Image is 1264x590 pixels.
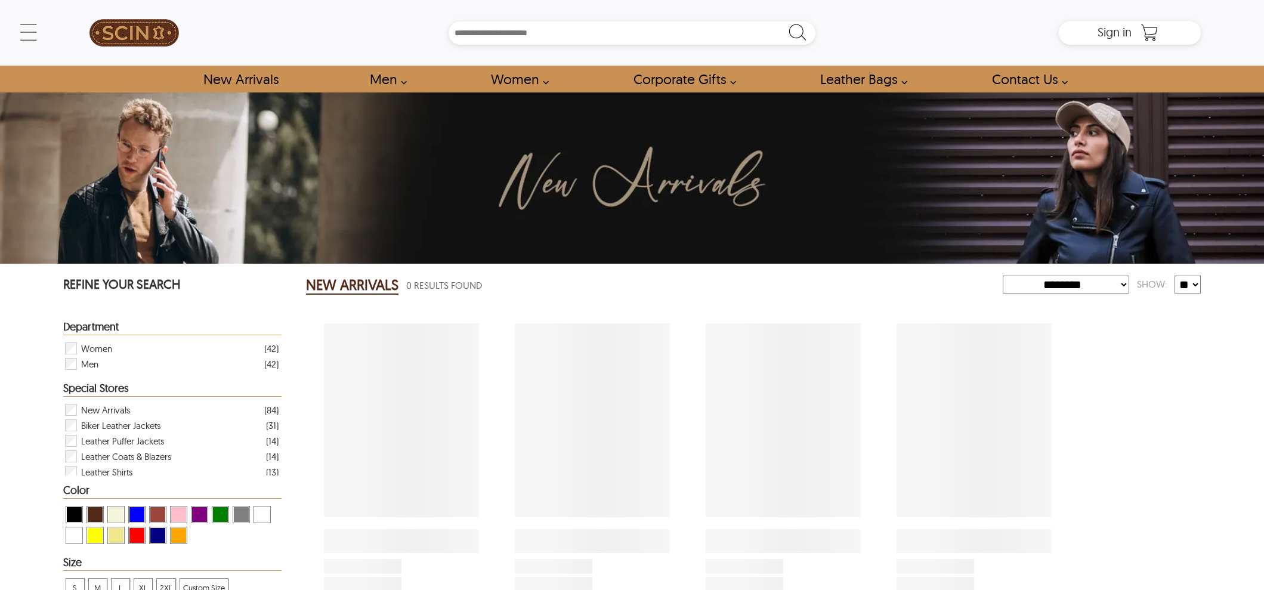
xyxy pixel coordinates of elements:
[86,527,104,544] div: View Yellow New Arrivals
[63,6,205,60] a: SCIN
[64,464,279,480] div: Filter Leather Shirts New Arrivals
[66,527,83,544] div: View One Color New Arrivals
[63,276,282,295] p: REFINE YOUR SEARCH
[264,403,279,418] div: ( 84 )
[264,341,279,356] div: ( 42 )
[1098,24,1132,39] span: Sign in
[170,506,187,523] div: View Pink New Arrivals
[1138,24,1161,42] a: Shopping Cart
[86,506,104,523] div: View Brown ( Brand Color ) New Arrivals
[266,418,279,433] div: ( 31 )
[81,341,112,356] span: Women
[212,506,229,523] div: View Green New Arrivals
[128,506,146,523] div: View Blue New Arrivals
[306,276,398,295] h2: NEW ARRIVALS
[63,484,282,499] div: Heading Filter New Arrivals by Color
[477,66,555,92] a: Shop Women Leather Jackets
[63,382,282,397] div: Heading Filter New Arrivals by Special Stores
[266,465,279,480] div: ( 13 )
[81,356,98,372] span: Men
[81,418,160,433] span: Biker Leather Jackets
[266,449,279,464] div: ( 14 )
[64,356,279,372] div: Filter Men New Arrivals
[306,273,1003,297] div: New Arrivals 0 Results Found
[89,6,179,60] img: SCIN
[149,506,166,523] div: View Cognac New Arrivals
[170,527,187,544] div: View Orange New Arrivals
[806,66,914,92] a: Shop Leather Bags
[63,557,282,571] div: Heading Filter New Arrivals by Size
[149,527,166,544] div: View Navy New Arrivals
[190,66,292,92] a: Shop New Arrivals
[66,506,83,523] div: View Black New Arrivals
[128,527,146,544] div: View Red New Arrivals
[81,464,132,480] span: Leather Shirts
[266,434,279,449] div: ( 14 )
[254,506,271,523] div: View White New Arrivals
[356,66,413,92] a: shop men's leather jackets
[233,506,250,523] div: View Grey New Arrivals
[64,418,279,433] div: Filter Biker Leather Jackets New Arrivals
[81,433,164,449] span: Leather Puffer Jackets
[81,449,171,464] span: Leather Coats & Blazers
[64,341,279,356] div: Filter Women New Arrivals
[978,66,1074,92] a: contact-us
[64,402,279,418] div: Filter New Arrivals New Arrivals
[264,357,279,372] div: ( 42 )
[64,449,279,464] div: Filter Leather Coats & Blazers New Arrivals
[81,402,130,418] span: New Arrivals
[1098,29,1132,38] a: Sign in
[64,433,279,449] div: Filter Leather Puffer Jackets New Arrivals
[1129,274,1175,295] div: Show:
[107,506,125,523] div: View Beige New Arrivals
[191,506,208,523] div: View Purple New Arrivals
[107,527,125,544] div: View Khaki New Arrivals
[63,321,282,335] div: Heading Filter New Arrivals by Department
[406,278,482,293] span: 0 Results Found
[620,66,743,92] a: Shop Leather Corporate Gifts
